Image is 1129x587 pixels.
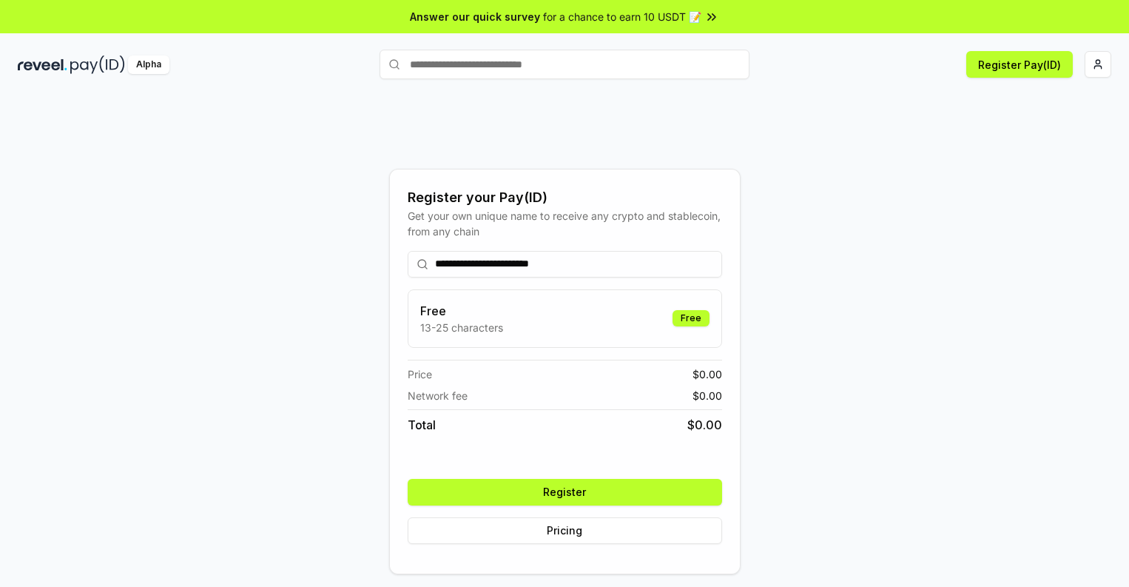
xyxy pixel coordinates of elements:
[70,56,125,74] img: pay_id
[408,187,722,208] div: Register your Pay(ID)
[408,208,722,239] div: Get your own unique name to receive any crypto and stablecoin, from any chain
[408,388,468,403] span: Network fee
[408,366,432,382] span: Price
[687,416,722,434] span: $ 0.00
[692,388,722,403] span: $ 0.00
[966,51,1073,78] button: Register Pay(ID)
[408,479,722,506] button: Register
[408,517,722,544] button: Pricing
[543,9,701,24] span: for a chance to earn 10 USDT 📝
[420,320,503,335] p: 13-25 characters
[692,366,722,382] span: $ 0.00
[408,416,436,434] span: Total
[420,302,503,320] h3: Free
[673,310,710,326] div: Free
[410,9,540,24] span: Answer our quick survey
[18,56,67,74] img: reveel_dark
[128,56,169,74] div: Alpha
